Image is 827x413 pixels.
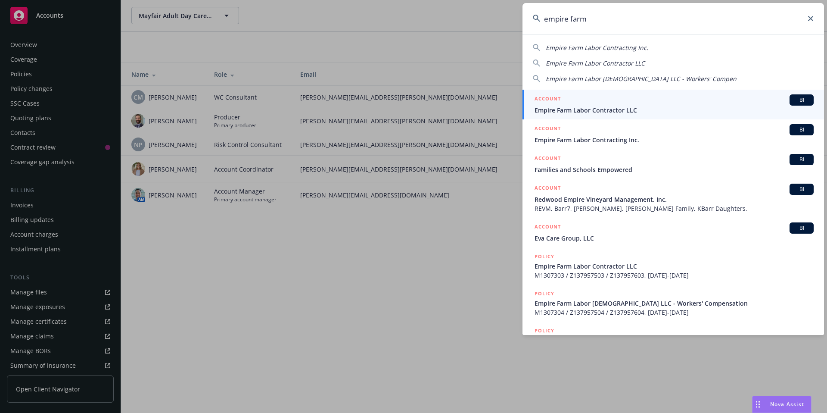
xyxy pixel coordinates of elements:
[535,154,561,164] h5: ACCOUNT
[535,222,561,233] h5: ACCOUNT
[535,252,554,261] h5: POLICY
[535,204,814,213] span: REVM, Barr7, [PERSON_NAME], [PERSON_NAME] Family, KBarr Daughters,
[770,400,804,408] span: Nova Assist
[522,218,824,247] a: ACCOUNTBIEva Care Group, LLC
[793,224,810,232] span: BI
[535,124,561,135] h5: ACCOUNT
[535,299,814,308] span: Empire Farm Labor [DEMOGRAPHIC_DATA] LLC - Workers' Compensation
[793,96,810,104] span: BI
[546,75,737,83] span: Empire Farm Labor [DEMOGRAPHIC_DATA] LLC - Workers' Compen
[546,44,648,52] span: Empire Farm Labor Contracting Inc.
[522,247,824,285] a: POLICYEmpire Farm Labor Contractor LLCM1307303 / Z137957503 / Z137957603, [DATE]-[DATE]
[522,322,824,359] a: POLICY
[535,271,814,280] span: M1307303 / Z137957503 / Z137957603, [DATE]-[DATE]
[535,308,814,317] span: M1307304 / Z137957504 / Z137957604, [DATE]-[DATE]
[522,90,824,119] a: ACCOUNTBIEmpire Farm Labor Contractor LLC
[522,149,824,179] a: ACCOUNTBIFamilies and Schools Empowered
[535,106,814,115] span: Empire Farm Labor Contractor LLC
[535,184,561,194] h5: ACCOUNT
[535,94,561,105] h5: ACCOUNT
[546,59,645,67] span: Empire Farm Labor Contractor LLC
[522,3,824,34] input: Search...
[793,185,810,193] span: BI
[793,126,810,134] span: BI
[752,396,811,413] button: Nova Assist
[535,289,554,298] h5: POLICY
[535,165,814,174] span: Families and Schools Empowered
[793,156,810,163] span: BI
[535,326,554,335] h5: POLICY
[752,396,763,413] div: Drag to move
[535,195,814,204] span: Redwood Empire Vineyard Management, Inc.
[535,135,814,144] span: Empire Farm Labor Contracting Inc.
[522,285,824,322] a: POLICYEmpire Farm Labor [DEMOGRAPHIC_DATA] LLC - Workers' CompensationM1307304 / Z137957504 / Z13...
[535,234,814,243] span: Eva Care Group, LLC
[522,179,824,218] a: ACCOUNTBIRedwood Empire Vineyard Management, Inc.REVM, Barr7, [PERSON_NAME], [PERSON_NAME] Family...
[522,119,824,149] a: ACCOUNTBIEmpire Farm Labor Contracting Inc.
[535,262,814,271] span: Empire Farm Labor Contractor LLC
